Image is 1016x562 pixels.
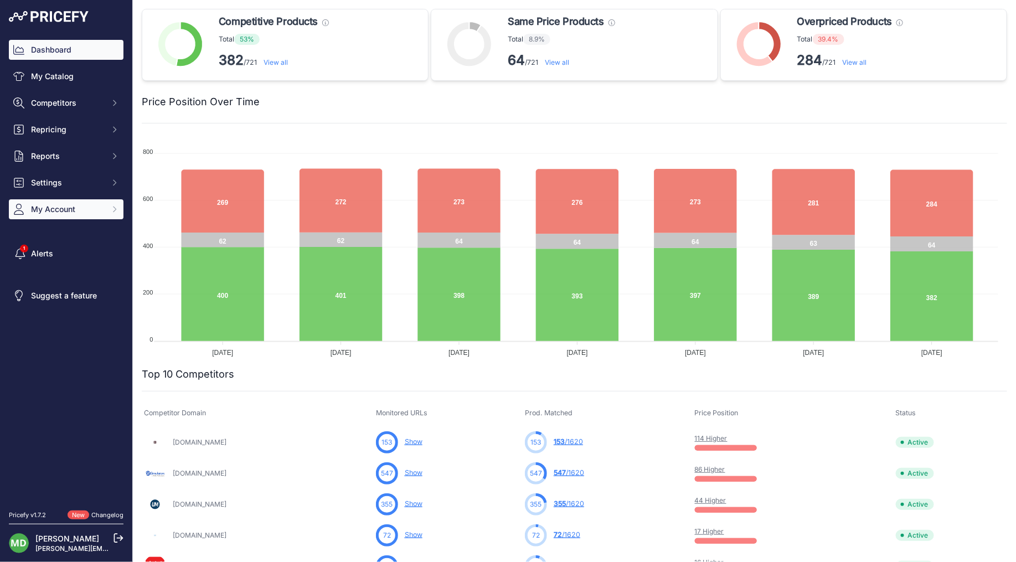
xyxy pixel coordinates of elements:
[31,124,104,135] span: Repricing
[530,468,542,478] span: 547
[508,14,604,29] span: Same Price Products
[173,438,226,446] a: [DOMAIN_NAME]
[554,530,562,539] span: 72
[685,349,706,357] tspan: [DATE]
[149,336,153,343] tspan: 0
[405,499,422,508] a: Show
[896,468,934,479] span: Active
[9,511,46,520] div: Pricefy v1.7.2
[695,434,728,442] a: 114 Higher
[381,468,393,478] span: 547
[35,544,206,553] a: [PERSON_NAME][EMAIL_ADDRESS][DOMAIN_NAME]
[9,11,89,22] img: Pricefy Logo
[31,177,104,188] span: Settings
[143,243,153,249] tspan: 400
[219,34,329,45] p: Total
[508,34,615,45] p: Total
[813,34,844,45] span: 39.4%
[554,499,566,508] span: 355
[523,34,550,45] span: 8.9%
[9,199,123,219] button: My Account
[803,349,824,357] tspan: [DATE]
[219,14,318,29] span: Competitive Products
[31,97,104,109] span: Competitors
[448,349,470,357] tspan: [DATE]
[797,51,903,69] p: /721
[9,40,123,497] nav: Sidebar
[173,531,226,539] a: [DOMAIN_NAME]
[383,530,391,540] span: 72
[896,499,934,510] span: Active
[554,437,583,446] a: 153/1620
[554,499,584,508] a: 355/1620
[143,148,153,155] tspan: 800
[554,530,580,539] a: 72/1620
[381,437,392,447] span: 153
[212,349,233,357] tspan: [DATE]
[695,409,739,417] span: Price Position
[219,51,329,69] p: /721
[143,290,153,296] tspan: 200
[91,511,123,519] a: Changelog
[331,349,352,357] tspan: [DATE]
[173,469,226,477] a: [DOMAIN_NAME]
[405,437,422,446] a: Show
[68,511,89,520] span: New
[381,499,393,509] span: 355
[508,52,525,68] strong: 64
[143,195,153,202] tspan: 600
[144,409,206,417] span: Competitor Domain
[797,14,892,29] span: Overpriced Products
[173,500,226,508] a: [DOMAIN_NAME]
[695,527,724,535] a: 17 Higher
[797,34,903,45] p: Total
[219,52,244,68] strong: 382
[9,173,123,193] button: Settings
[554,468,566,477] span: 547
[896,409,916,417] span: Status
[9,66,123,86] a: My Catalog
[234,34,260,45] span: 53%
[142,94,260,110] h2: Price Position Over Time
[545,58,569,66] a: View all
[532,530,540,540] span: 72
[554,468,584,477] a: 547/1620
[31,204,104,215] span: My Account
[9,40,123,60] a: Dashboard
[142,367,234,382] h2: Top 10 Competitors
[525,409,573,417] span: Prod. Matched
[508,51,615,69] p: /721
[531,437,541,447] span: 153
[9,146,123,166] button: Reports
[921,349,942,357] tspan: [DATE]
[695,496,726,504] a: 44 Higher
[376,409,427,417] span: Monitored URLs
[843,58,867,66] a: View all
[530,499,542,509] span: 355
[695,465,725,473] a: 86 Higher
[405,530,422,539] a: Show
[9,286,123,306] a: Suggest a feature
[9,244,123,264] a: Alerts
[264,58,288,66] a: View all
[554,437,565,446] span: 153
[31,151,104,162] span: Reports
[35,534,99,543] a: [PERSON_NAME]
[896,530,934,541] span: Active
[797,52,823,68] strong: 284
[9,120,123,140] button: Repricing
[896,437,934,448] span: Active
[9,93,123,113] button: Competitors
[567,349,588,357] tspan: [DATE]
[405,468,422,477] a: Show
